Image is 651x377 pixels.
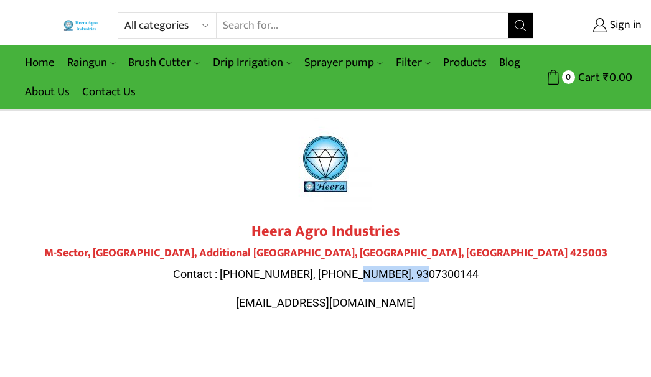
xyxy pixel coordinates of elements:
[390,48,437,77] a: Filter
[19,48,61,77] a: Home
[562,70,575,83] span: 0
[508,13,533,38] button: Search button
[76,77,142,106] a: Contact Us
[207,48,298,77] a: Drip Irrigation
[546,66,632,89] a: 0 Cart ₹0.00
[298,48,389,77] a: Sprayer pump
[603,68,609,87] span: ₹
[236,296,416,309] span: [EMAIL_ADDRESS][DOMAIN_NAME]
[251,219,400,244] strong: Heera Agro Industries
[173,268,479,281] span: Contact : [PHONE_NUMBER], [PHONE_NUMBER], 9307300144
[607,17,642,34] span: Sign in
[39,247,612,261] h4: M-Sector, [GEOGRAPHIC_DATA], Additional [GEOGRAPHIC_DATA], [GEOGRAPHIC_DATA], [GEOGRAPHIC_DATA] 4...
[603,68,632,87] bdi: 0.00
[122,48,206,77] a: Brush Cutter
[19,77,76,106] a: About Us
[493,48,527,77] a: Blog
[217,13,508,38] input: Search for...
[279,117,372,210] img: heera-logo-1000
[61,48,122,77] a: Raingun
[575,69,600,86] span: Cart
[437,48,493,77] a: Products
[552,14,642,37] a: Sign in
